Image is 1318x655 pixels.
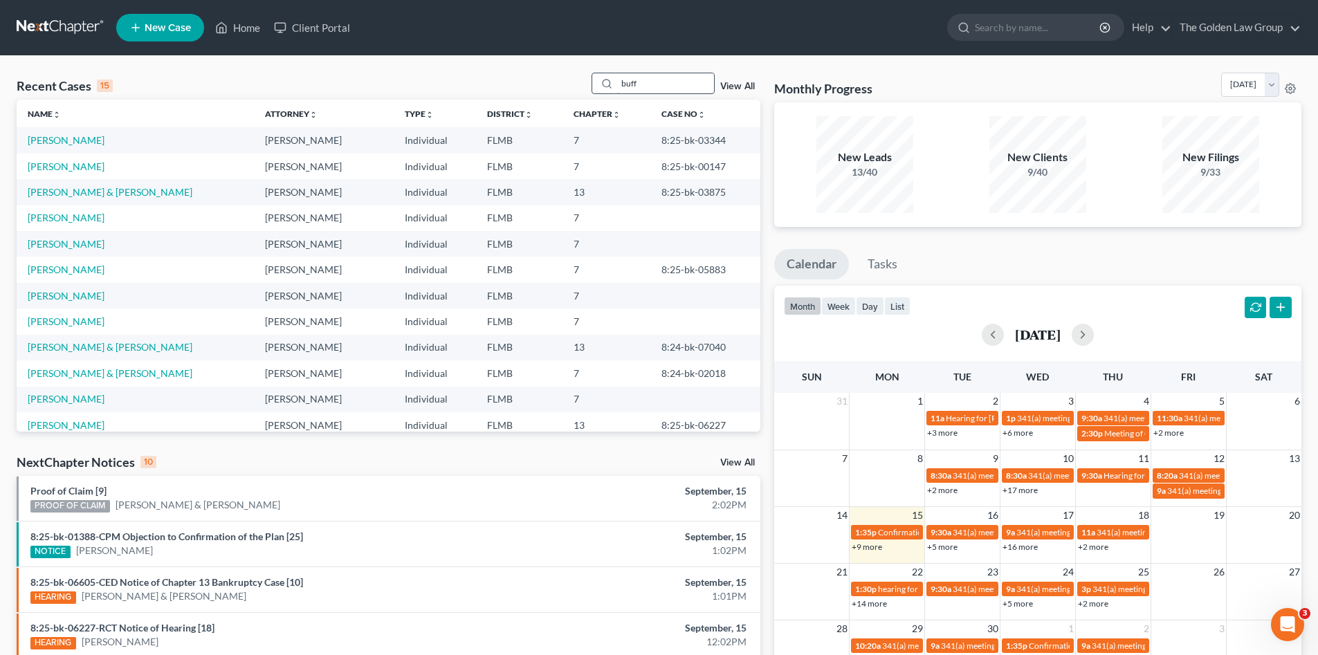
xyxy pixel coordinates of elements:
[953,371,971,382] span: Tue
[650,154,760,179] td: 8:25-bk-00147
[476,127,562,153] td: FLMB
[517,530,747,544] div: September, 15
[1006,470,1027,481] span: 8:30a
[30,485,107,497] a: Proof of Claim [9]
[975,15,1101,40] input: Search by name...
[562,257,650,282] td: 7
[852,598,887,609] a: +14 more
[17,454,156,470] div: NextChapter Notices
[1288,450,1301,467] span: 13
[927,542,958,552] a: +5 more
[774,249,849,279] a: Calendar
[1162,149,1259,165] div: New Filings
[476,205,562,231] td: FLMB
[28,393,104,405] a: [PERSON_NAME]
[28,109,61,119] a: Nameunfold_more
[1173,15,1301,40] a: The Golden Law Group
[1157,413,1182,423] span: 11:30a
[953,470,1086,481] span: 341(a) meeting for [PERSON_NAME]
[650,360,760,386] td: 8:24-bk-02018
[882,640,1016,651] span: 341(a) meeting for [PERSON_NAME]
[1271,608,1304,641] iframe: Intercom live chat
[28,160,104,172] a: [PERSON_NAME]
[989,149,1086,165] div: New Clients
[1218,620,1226,637] span: 3
[562,154,650,179] td: 7
[875,371,899,382] span: Mon
[1078,542,1108,552] a: +2 more
[1003,542,1038,552] a: +16 more
[986,620,1000,637] span: 30
[1078,598,1108,609] a: +2 more
[986,507,1000,524] span: 16
[30,622,214,634] a: 8:25-bk-06227-RCT Notice of Hearing [18]
[562,412,650,438] td: 13
[82,635,158,649] a: [PERSON_NAME]
[953,584,1086,594] span: 341(a) meeting for [PERSON_NAME]
[1081,584,1091,594] span: 3p
[650,257,760,282] td: 8:25-bk-05883
[1255,371,1272,382] span: Sat
[562,360,650,386] td: 7
[30,531,303,542] a: 8:25-bk-01388-CPM Objection to Confirmation of the Plan [25]
[517,589,747,603] div: 1:01PM
[1299,608,1310,619] span: 3
[208,15,267,40] a: Home
[650,335,760,360] td: 8:24-bk-07040
[1015,327,1061,342] h2: [DATE]
[1137,507,1151,524] span: 18
[487,109,533,119] a: Districtunfold_more
[1061,564,1075,580] span: 24
[1003,485,1038,495] a: +17 more
[916,450,924,467] span: 8
[562,308,650,334] td: 7
[28,212,104,223] a: [PERSON_NAME]
[910,507,924,524] span: 15
[1142,393,1151,409] span: 4
[617,73,714,93] input: Search by name...
[116,498,280,512] a: [PERSON_NAME] & [PERSON_NAME]
[1006,527,1015,537] span: 9a
[1181,371,1196,382] span: Fri
[1016,527,1223,537] span: 341(a) meeting for [PERSON_NAME] & [PERSON_NAME]
[145,23,191,33] span: New Case
[309,111,318,119] i: unfold_more
[562,335,650,360] td: 13
[394,360,476,386] td: Individual
[517,498,747,512] div: 2:02PM
[878,584,985,594] span: hearing for [PERSON_NAME]
[562,387,650,412] td: 7
[1167,486,1301,496] span: 341(a) meeting for [PERSON_NAME]
[991,450,1000,467] span: 9
[1006,640,1027,651] span: 1:35p
[476,335,562,360] td: FLMB
[1179,470,1312,481] span: 341(a) meeting for [PERSON_NAME]
[931,584,951,594] span: 9:30a
[1006,584,1015,594] span: 9a
[720,82,755,91] a: View All
[28,315,104,327] a: [PERSON_NAME]
[835,564,849,580] span: 21
[53,111,61,119] i: unfold_more
[254,283,394,308] td: [PERSON_NAME]
[394,154,476,179] td: Individual
[1218,393,1226,409] span: 5
[816,149,913,165] div: New Leads
[574,109,621,119] a: Chapterunfold_more
[254,154,394,179] td: [PERSON_NAME]
[856,297,884,315] button: day
[1017,413,1151,423] span: 341(a) meeting for [PERSON_NAME]
[1125,15,1171,40] a: Help
[394,412,476,438] td: Individual
[28,290,104,302] a: [PERSON_NAME]
[517,575,747,589] div: September, 15
[30,637,76,649] div: HEARING
[1137,564,1151,580] span: 25
[835,393,849,409] span: 31
[254,335,394,360] td: [PERSON_NAME]
[1003,427,1033,438] a: +6 more
[254,360,394,386] td: [PERSON_NAME]
[254,412,394,438] td: [PERSON_NAME]
[1157,486,1166,496] span: 9a
[931,413,944,423] span: 11a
